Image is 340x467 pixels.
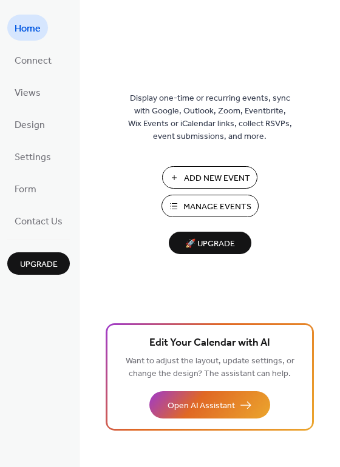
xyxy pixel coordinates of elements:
[15,148,51,167] span: Settings
[162,166,257,189] button: Add New Event
[169,232,251,254] button: 🚀 Upgrade
[7,207,70,233] a: Contact Us
[126,353,294,382] span: Want to adjust the layout, update settings, or change the design? The assistant can help.
[176,236,244,252] span: 🚀 Upgrade
[15,84,41,102] span: Views
[7,175,44,201] a: Form
[7,15,48,41] a: Home
[15,52,52,70] span: Connect
[161,195,259,217] button: Manage Events
[7,79,48,105] a: Views
[7,47,59,73] a: Connect
[7,252,70,275] button: Upgrade
[15,19,41,38] span: Home
[149,391,270,418] button: Open AI Assistant
[149,335,270,352] span: Edit Your Calendar with AI
[168,400,235,412] span: Open AI Assistant
[15,180,36,199] span: Form
[15,212,63,231] span: Contact Us
[20,258,58,271] span: Upgrade
[7,111,52,137] a: Design
[7,143,58,169] a: Settings
[184,172,250,185] span: Add New Event
[15,116,45,135] span: Design
[128,92,292,143] span: Display one-time or recurring events, sync with Google, Outlook, Zoom, Eventbrite, Wix Events or ...
[183,201,251,213] span: Manage Events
